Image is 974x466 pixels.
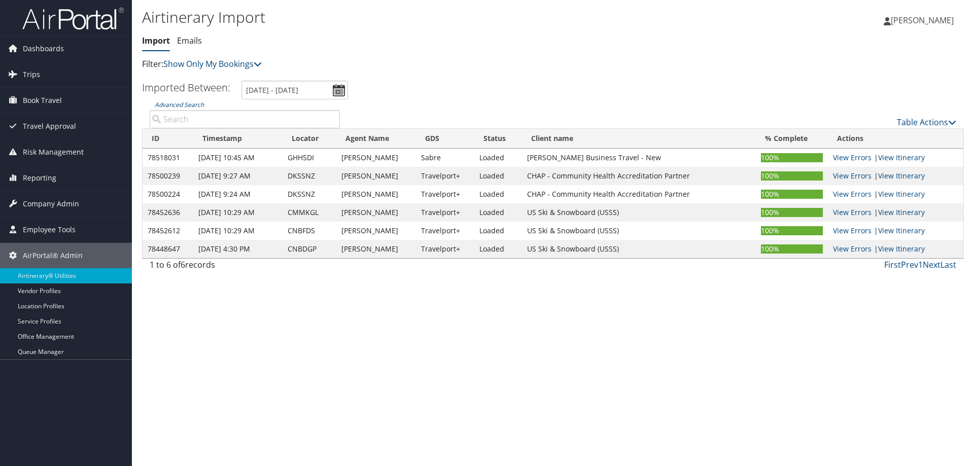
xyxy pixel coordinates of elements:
[193,185,283,203] td: [DATE] 9:24 AM
[474,149,523,167] td: Loaded
[878,171,925,181] a: View Itinerary Details
[416,203,474,222] td: Travelport+
[761,171,823,181] div: 100%
[756,129,828,149] th: % Complete: activate to sort column ascending
[828,149,963,167] td: |
[918,259,923,270] a: 1
[833,244,872,254] a: View errors
[878,189,925,199] a: View Itinerary Details
[416,167,474,185] td: Travelport+
[142,58,690,71] p: Filter:
[283,203,336,222] td: CMMKGL
[23,165,56,191] span: Reporting
[143,185,193,203] td: 78500224
[474,167,523,185] td: Loaded
[23,139,84,165] span: Risk Management
[761,208,823,217] div: 100%
[474,203,523,222] td: Loaded
[522,222,755,240] td: US Ski & Snowboard (USSS)
[23,88,62,113] span: Book Travel
[143,222,193,240] td: 78452612
[23,62,40,87] span: Trips
[336,149,416,167] td: [PERSON_NAME]
[828,203,963,222] td: |
[23,191,79,217] span: Company Admin
[891,15,954,26] span: [PERSON_NAME]
[181,259,185,270] span: 6
[416,149,474,167] td: Sabre
[23,36,64,61] span: Dashboards
[897,117,956,128] a: Table Actions
[416,129,474,149] th: GDS: activate to sort column ascending
[833,171,872,181] a: View errors
[193,240,283,258] td: [DATE] 4:30 PM
[23,243,83,268] span: AirPortal® Admin
[283,240,336,258] td: CNBDGP
[474,129,523,149] th: Status: activate to sort column ascending
[143,203,193,222] td: 78452636
[416,240,474,258] td: Travelport+
[474,185,523,203] td: Loaded
[828,129,963,149] th: Actions
[416,185,474,203] td: Travelport+
[150,110,340,128] input: Advanced Search
[283,185,336,203] td: DKSSNZ
[833,153,872,162] a: View errors
[884,259,901,270] a: First
[283,129,336,149] th: Locator: activate to sort column ascending
[878,226,925,235] a: View Itinerary Details
[833,189,872,199] a: View errors
[833,226,872,235] a: View errors
[142,35,170,46] a: Import
[336,167,416,185] td: [PERSON_NAME]
[878,207,925,217] a: View Itinerary Details
[177,35,202,46] a: Emails
[336,129,416,149] th: Agent Name: activate to sort column ascending
[143,240,193,258] td: 78448647
[416,222,474,240] td: Travelport+
[143,149,193,167] td: 78518031
[833,207,872,217] a: View errors
[878,244,925,254] a: View Itinerary Details
[828,222,963,240] td: |
[336,203,416,222] td: [PERSON_NAME]
[22,7,124,30] img: airportal-logo.png
[828,240,963,258] td: |
[522,185,755,203] td: CHAP - Community Health Accreditation Partner
[283,167,336,185] td: DKSSNZ
[143,167,193,185] td: 78500239
[761,153,823,162] div: 100%
[23,114,76,139] span: Travel Approval
[761,226,823,235] div: 100%
[142,81,230,94] h3: Imported Between:
[143,129,193,149] th: ID: activate to sort column ascending
[901,259,918,270] a: Prev
[761,244,823,254] div: 100%
[828,167,963,185] td: |
[522,203,755,222] td: US Ski & Snowboard (USSS)
[283,222,336,240] td: CNBFDS
[923,259,941,270] a: Next
[336,222,416,240] td: [PERSON_NAME]
[522,129,755,149] th: Client name: activate to sort column ascending
[163,58,262,69] a: Show Only My Bookings
[828,185,963,203] td: |
[336,240,416,258] td: [PERSON_NAME]
[522,240,755,258] td: US Ski & Snowboard (USSS)
[941,259,956,270] a: Last
[884,5,964,35] a: [PERSON_NAME]
[761,190,823,199] div: 100%
[522,149,755,167] td: [PERSON_NAME] Business Travel - New
[193,203,283,222] td: [DATE] 10:29 AM
[193,222,283,240] td: [DATE] 10:29 AM
[522,167,755,185] td: CHAP - Community Health Accreditation Partner
[193,149,283,167] td: [DATE] 10:45 AM
[23,217,76,242] span: Employee Tools
[142,7,690,28] h1: Airtinerary Import
[155,100,204,109] a: Advanced Search
[474,240,523,258] td: Loaded
[193,129,283,149] th: Timestamp: activate to sort column ascending
[193,167,283,185] td: [DATE] 9:27 AM
[150,259,340,276] div: 1 to 6 of records
[241,81,348,99] input: [DATE] - [DATE]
